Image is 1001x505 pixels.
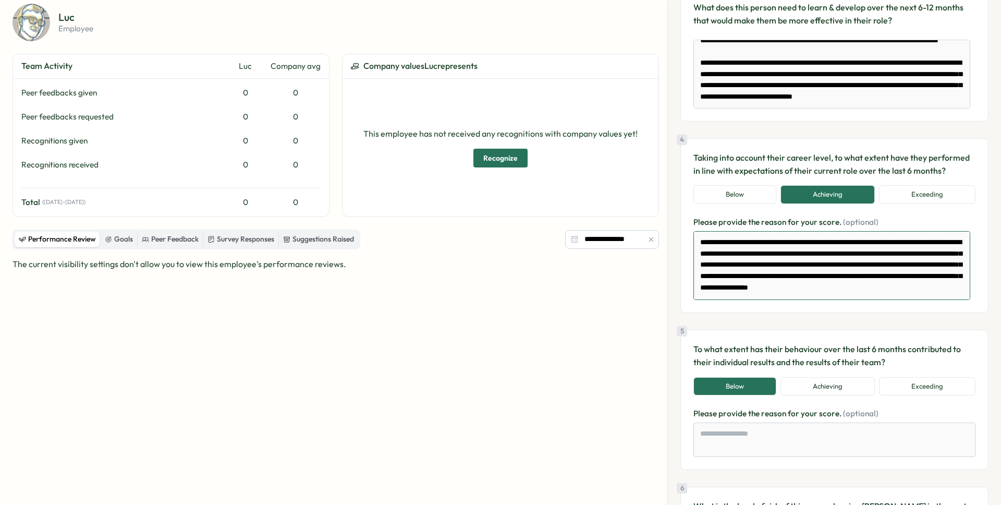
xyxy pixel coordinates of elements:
div: 0 [271,197,321,208]
span: your [801,408,819,418]
p: The current visibility settings don't allow you to view this employee's performance reviews. [13,258,346,271]
span: the [748,408,761,418]
span: for [788,217,801,227]
div: 6 [677,483,687,494]
div: Goals [105,234,133,245]
span: provide [718,408,748,418]
div: 0 [271,87,321,99]
button: Below [693,377,776,396]
p: This employee has not received any recognitions with company values yet! [363,127,638,140]
span: reason [761,408,788,418]
button: Below [693,185,776,204]
span: Please [693,217,718,227]
div: Survey Responses [207,234,274,245]
span: ( [DATE] - [DATE] ) [42,199,86,206]
span: Total [21,197,40,208]
span: provide [718,217,748,227]
div: 0 [225,111,266,123]
button: Recognize [473,149,528,167]
div: 0 [225,197,266,208]
div: Recognitions given [21,135,221,147]
div: 0 [225,87,266,99]
span: for [788,408,801,418]
img: Luc [13,4,50,41]
p: What does this person need to learn & develop over the next 6-12 months that would make them be m... [693,1,975,27]
span: score. [819,217,843,227]
div: 0 [225,135,266,147]
div: Peer Feedback [142,234,199,245]
span: your [801,217,819,227]
button: Exceeding [879,185,975,204]
div: 4 [677,135,687,145]
div: Company avg [271,61,321,72]
span: (optional) [843,408,878,418]
div: Peer feedbacks given [21,87,221,99]
div: 0 [271,135,321,147]
span: score. [819,408,843,418]
div: 0 [271,111,321,123]
div: Peer feedbacks requested [21,111,221,123]
span: Company values Luc represents [363,59,478,73]
button: Achieving [780,185,875,204]
p: Taking into account their career level, to what extent have they performed in line with expectati... [693,151,975,177]
div: Suggestions Raised [283,234,354,245]
div: 0 [271,159,321,171]
div: Recognitions received [21,159,221,171]
p: Luc [58,12,93,22]
span: the [748,217,761,227]
div: 0 [225,159,266,171]
span: reason [761,217,788,227]
button: Exceeding [879,377,975,396]
span: (optional) [843,217,878,227]
p: To what extent has their behaviour over the last 6 months contributed to their individual results... [693,343,975,369]
p: employee [58,25,93,32]
div: Luc [225,61,266,72]
div: 5 [677,326,687,336]
button: Achieving [780,377,875,396]
div: Performance Review [19,234,96,245]
span: Recognize [483,149,518,167]
span: Please [693,408,718,418]
div: Team Activity [21,59,221,73]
